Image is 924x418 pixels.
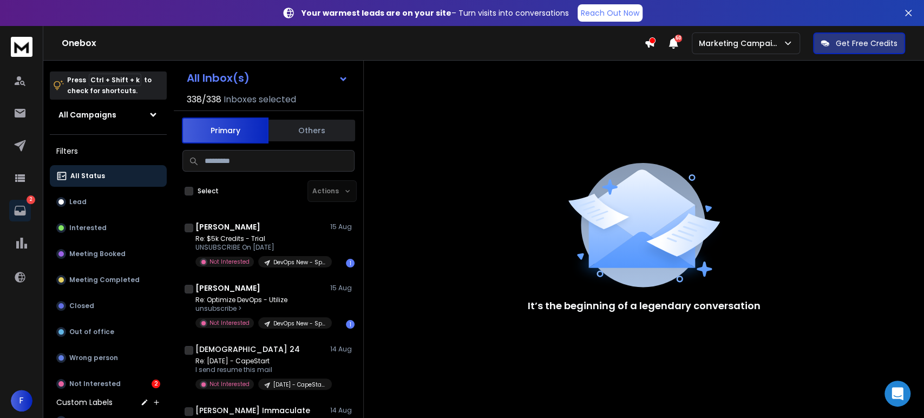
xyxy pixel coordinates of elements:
[50,143,167,159] h3: Filters
[195,234,325,243] p: Re: $5k Credits - Trial
[89,74,141,86] span: Ctrl + Shift + k
[273,381,325,389] p: [DATE] - CapeStart News
[152,380,160,388] div: 2
[578,4,643,22] a: Reach Out Now
[195,296,325,304] p: Re: Optimize DevOps - Utilize
[528,298,761,313] p: It’s the beginning of a legendary conversation
[70,172,105,180] p: All Status
[178,67,357,89] button: All Inbox(s)
[195,221,260,232] h1: [PERSON_NAME]
[302,8,451,18] strong: Your warmest leads are on your site
[50,165,167,187] button: All Status
[62,37,644,50] h1: Onebox
[69,328,114,336] p: Out of office
[11,390,32,412] button: F
[273,258,325,266] p: DevOps New - Spammy 1 Sub Line - [DATE] - Started [DATE] - [DOMAIN_NAME]
[69,198,87,206] p: Lead
[195,405,310,416] h1: [PERSON_NAME] Immaculate
[209,380,250,388] p: Not Interested
[195,304,325,313] p: unsubscribe >
[195,283,260,293] h1: [PERSON_NAME]
[27,195,35,204] p: 2
[69,380,121,388] p: Not Interested
[330,406,355,415] p: 14 Aug
[50,321,167,343] button: Out of office
[182,117,268,143] button: Primary
[346,259,355,267] div: 1
[224,93,296,106] h3: Inboxes selected
[581,8,639,18] p: Reach Out Now
[187,73,250,83] h1: All Inbox(s)
[187,93,221,106] span: 338 / 338
[209,258,250,266] p: Not Interested
[195,365,325,374] p: I send resume this mail
[50,191,167,213] button: Lead
[302,8,569,18] p: – Turn visits into conversations
[699,38,783,49] p: Marketing Campaign
[268,119,355,142] button: Others
[69,224,107,232] p: Interested
[209,319,250,327] p: Not Interested
[884,381,910,407] div: Open Intercom Messenger
[198,187,219,195] label: Select
[69,276,140,284] p: Meeting Completed
[69,250,126,258] p: Meeting Booked
[195,357,325,365] p: Re: [DATE] - CapeStart
[50,217,167,239] button: Interested
[195,344,300,355] h1: [DEMOGRAPHIC_DATA] 24
[50,295,167,317] button: Closed
[50,347,167,369] button: Wrong person
[195,243,325,252] p: UNSUBSCRIBE On [DATE]
[67,75,152,96] p: Press to check for shortcuts.
[50,104,167,126] button: All Campaigns
[50,243,167,265] button: Meeting Booked
[69,302,94,310] p: Closed
[330,284,355,292] p: 15 Aug
[9,200,31,221] a: 2
[273,319,325,328] p: DevOps New - Spammy 2 Sub Line - [DATE] - Started [DATE] - [DOMAIN_NAME]
[346,320,355,329] div: 1
[69,354,118,362] p: Wrong person
[50,373,167,395] button: Not Interested2
[330,223,355,231] p: 15 Aug
[11,37,32,57] img: logo
[836,38,897,49] p: Get Free Credits
[50,269,167,291] button: Meeting Completed
[813,32,905,54] button: Get Free Credits
[56,397,113,408] h3: Custom Labels
[674,35,682,42] span: 50
[58,109,116,120] h1: All Campaigns
[330,345,355,354] p: 14 Aug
